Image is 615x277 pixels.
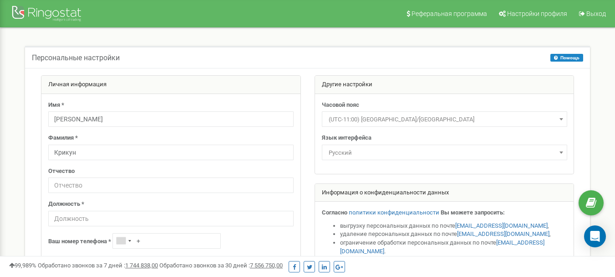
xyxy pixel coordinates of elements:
span: Русский [325,146,564,159]
span: (UTC-11:00) Pacific/Midway [325,113,564,126]
div: Личная информация [41,76,300,94]
u: 1 744 838,00 [125,262,158,269]
span: Настройки профиля [507,10,567,17]
input: Отчество [48,178,294,193]
li: ограничение обработки персональных данных по почте . [340,239,567,256]
span: (UTC-11:00) Pacific/Midway [322,111,567,127]
div: Telephone country code [113,234,134,248]
span: 99,989% [9,262,36,269]
button: Помощь [550,54,583,62]
input: +1-800-555-55-55 [112,233,221,249]
a: [EMAIL_ADDRESS][DOMAIN_NAME] [457,230,549,237]
span: Обработано звонков за 7 дней : [38,262,158,269]
span: Обработано звонков за 30 дней : [159,262,283,269]
div: Другие настройки [315,76,574,94]
div: Информация о конфиденциальности данных [315,184,574,202]
span: Выход [586,10,606,17]
strong: Согласно [322,209,347,216]
span: Русский [322,145,567,160]
label: Часовой пояс [322,101,359,110]
li: удаление персональных данных по почте , [340,230,567,239]
input: Фамилия [48,145,294,160]
h5: Персональные настройки [32,54,120,62]
li: выгрузку персональных данных по почте , [340,222,567,230]
u: 7 556 750,00 [250,262,283,269]
span: Реферальная программа [412,10,487,17]
label: Имя * [48,101,64,110]
a: политики конфиденциальности [349,209,439,216]
a: [EMAIL_ADDRESS][DOMAIN_NAME] [455,222,548,229]
div: Open Intercom Messenger [584,225,606,247]
label: Фамилия * [48,134,78,142]
input: Имя [48,111,294,127]
strong: Вы можете запросить: [441,209,505,216]
label: Язык интерфейса [322,134,371,142]
label: Должность * [48,200,84,209]
label: Отчество [48,167,75,176]
a: [EMAIL_ADDRESS][DOMAIN_NAME] [340,239,544,255]
input: Должность [48,211,294,226]
label: Ваш номер телефона * [48,237,111,246]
